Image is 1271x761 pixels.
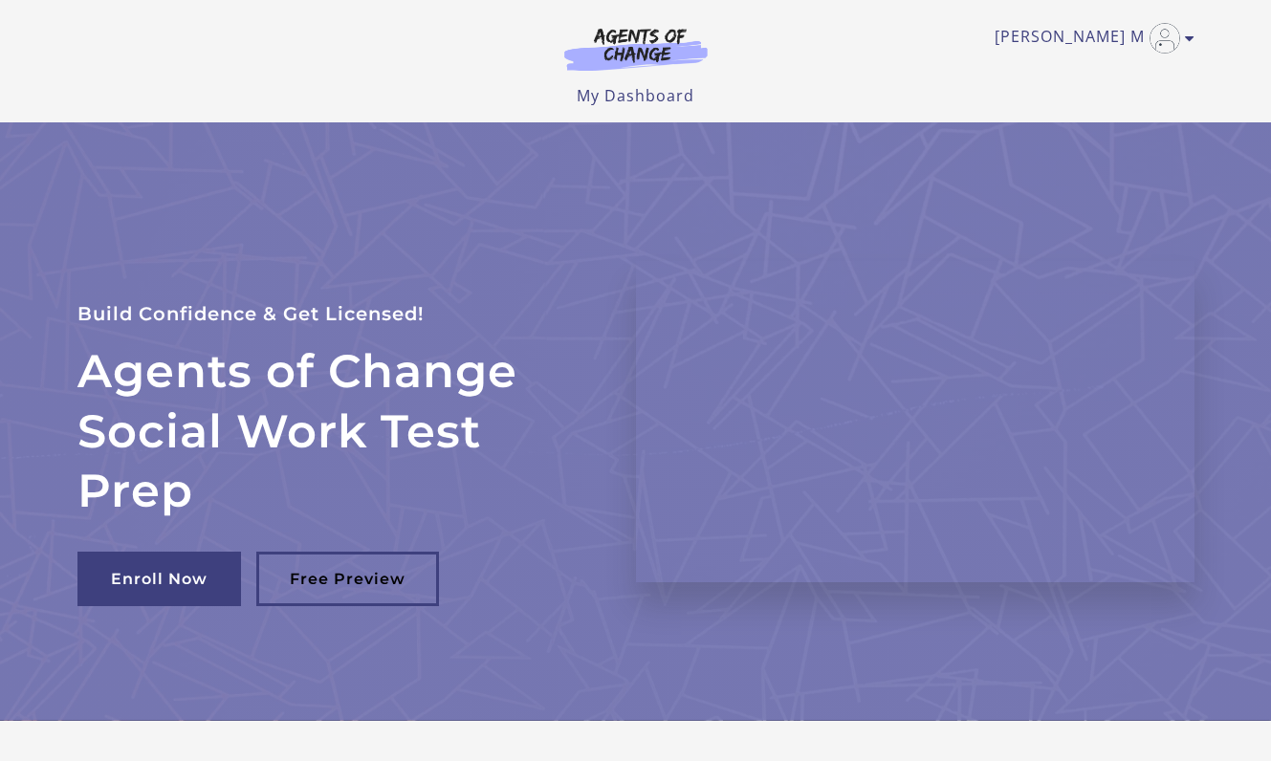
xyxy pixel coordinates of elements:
[995,23,1185,54] a: Toggle menu
[577,85,694,106] a: My Dashboard
[256,552,439,606] a: Free Preview
[544,27,728,71] img: Agents of Change Logo
[77,552,241,606] a: Enroll Now
[77,298,590,330] p: Build Confidence & Get Licensed!
[77,341,590,520] h2: Agents of Change Social Work Test Prep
